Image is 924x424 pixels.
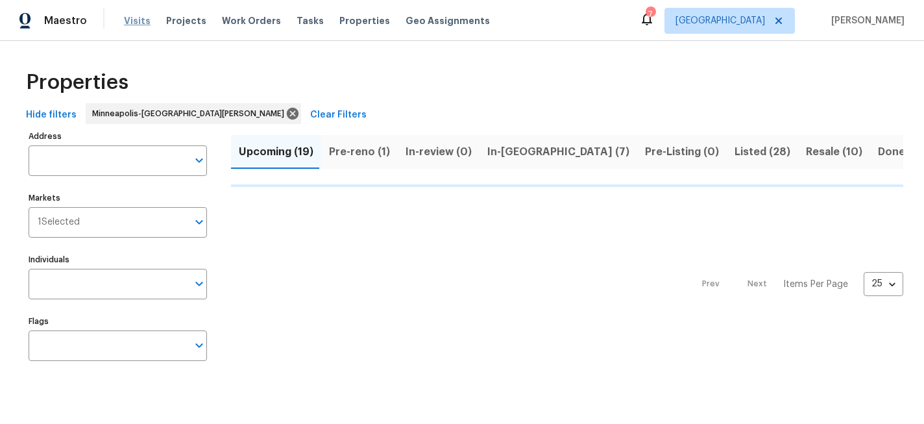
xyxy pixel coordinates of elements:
span: Projects [166,14,206,27]
span: Pre-Listing (0) [645,143,719,161]
span: [PERSON_NAME] [826,14,905,27]
span: Resale (10) [806,143,862,161]
div: 25 [864,267,903,301]
span: [GEOGRAPHIC_DATA] [675,14,765,27]
span: Properties [26,76,128,89]
span: Minneapolis-[GEOGRAPHIC_DATA][PERSON_NAME] [92,107,289,120]
button: Open [190,213,208,231]
label: Address [29,132,207,140]
span: Work Orders [222,14,281,27]
div: 7 [646,8,655,21]
span: Clear Filters [310,107,367,123]
button: Open [190,275,208,293]
span: Listed (28) [735,143,790,161]
span: In-review (0) [406,143,472,161]
span: Maestro [44,14,87,27]
label: Individuals [29,256,207,264]
span: 1 Selected [38,217,80,228]
button: Hide filters [21,103,82,127]
span: In-[GEOGRAPHIC_DATA] (7) [487,143,629,161]
label: Markets [29,194,207,202]
nav: Pagination Navigation [690,195,903,374]
span: Tasks [297,16,324,25]
label: Flags [29,318,207,325]
div: Minneapolis-[GEOGRAPHIC_DATA][PERSON_NAME] [86,103,301,124]
span: Hide filters [26,107,77,123]
span: Upcoming (19) [239,143,313,161]
button: Open [190,336,208,355]
button: Clear Filters [305,103,372,127]
button: Open [190,151,208,169]
span: Geo Assignments [406,14,490,27]
span: Visits [124,14,151,27]
span: Properties [339,14,390,27]
p: Items Per Page [783,278,848,291]
span: Pre-reno (1) [329,143,390,161]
